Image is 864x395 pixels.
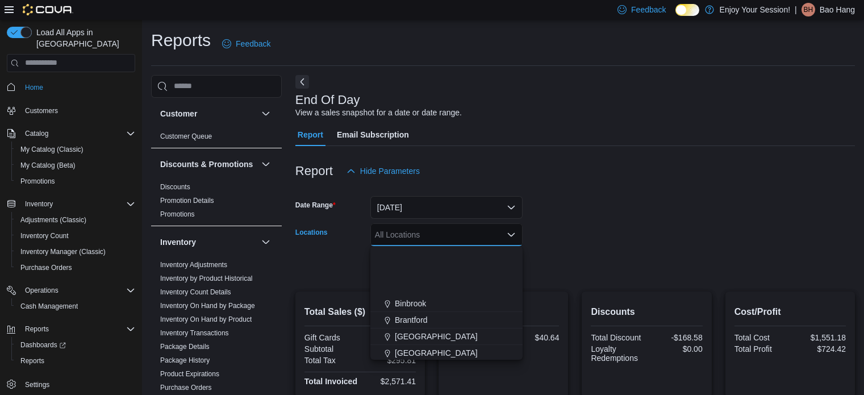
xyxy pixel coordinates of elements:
span: BH [803,3,813,16]
a: Package Details [160,343,210,351]
div: Subtotal [304,344,358,354]
a: Customers [20,104,62,118]
div: $295.81 [362,356,416,365]
button: Catalog [2,126,140,142]
p: | [795,3,797,16]
button: Hide Parameters [342,160,424,182]
a: Purchase Orders [160,384,212,392]
span: Promotions [20,177,55,186]
span: Feedback [236,38,270,49]
span: Promotions [160,210,195,219]
a: Dashboards [11,337,140,353]
span: Purchase Orders [20,263,72,272]
div: Total Profit [734,344,788,354]
div: $0.00 [649,344,703,354]
span: Email Subscription [337,123,409,146]
a: Product Expirations [160,370,219,378]
button: Home [2,79,140,95]
span: Dashboards [16,338,135,352]
span: Promotions [16,174,135,188]
span: Home [20,80,135,94]
span: Package History [160,356,210,365]
a: Reports [16,354,49,368]
a: Home [20,81,48,94]
a: Inventory Transactions [160,329,229,337]
a: Inventory Count Details [160,288,231,296]
button: Purchase Orders [11,260,140,276]
span: Settings [25,380,49,389]
button: Reports [20,322,53,336]
span: Discounts [160,182,190,192]
span: Hide Parameters [360,165,420,177]
a: Settings [20,378,54,392]
span: Inventory by Product Historical [160,274,253,283]
button: My Catalog (Classic) [11,142,140,157]
span: Promotion Details [160,196,214,205]
h3: Inventory [160,236,196,248]
button: Close list of options [507,230,516,239]
span: Load All Apps in [GEOGRAPHIC_DATA] [32,27,135,49]
div: $40.64 [506,333,559,342]
button: Inventory [160,236,257,248]
button: Cash Management [11,298,140,314]
span: Cash Management [16,300,135,313]
span: Customers [20,103,135,118]
strong: Total Invoiced [304,377,357,386]
span: Reports [20,322,135,336]
span: Inventory Transactions [160,329,229,338]
a: Cash Management [16,300,82,313]
div: Discounts & Promotions [151,180,282,226]
div: $724.42 [792,344,846,354]
p: Enjoy Your Session! [720,3,791,16]
button: Inventory [259,235,273,249]
span: Inventory [25,199,53,209]
span: Reports [20,356,44,365]
span: Inventory Count Details [160,288,231,297]
span: Operations [20,284,135,297]
div: Total Discount [591,333,644,342]
a: Inventory Count [16,229,73,243]
h3: Report [295,164,333,178]
button: Adjustments (Classic) [11,212,140,228]
span: Inventory Manager (Classic) [16,245,135,259]
span: Purchase Orders [160,383,212,392]
button: Customer [259,107,273,120]
span: Inventory Adjustments [160,260,227,269]
a: Customer Queue [160,132,212,140]
a: Promotions [160,210,195,218]
a: Inventory Adjustments [160,261,227,269]
button: Promotions [11,173,140,189]
button: Inventory Count [11,228,140,244]
h3: Customer [160,108,197,119]
button: Customers [2,102,140,119]
a: Inventory Manager (Classic) [16,245,110,259]
div: Gift Cards [304,333,358,342]
button: Inventory [20,197,57,211]
label: Date Range [295,201,336,210]
p: Bao Hang [820,3,855,16]
span: Reports [16,354,135,368]
input: Dark Mode [675,4,699,16]
span: Customers [25,106,58,115]
label: Locations [295,228,328,237]
a: My Catalog (Beta) [16,159,80,172]
h3: Discounts & Promotions [160,159,253,170]
div: $1,551.18 [792,333,846,342]
span: Report [298,123,323,146]
span: Cash Management [20,302,78,311]
span: Dashboards [20,340,66,350]
button: Discounts & Promotions [259,157,273,171]
a: Inventory by Product Historical [160,275,253,282]
span: Inventory [20,197,135,211]
div: View a sales snapshot for a date or date range. [295,107,462,119]
span: Adjustments (Classic) [16,213,135,227]
div: $2,571.41 [362,377,416,386]
button: Reports [2,321,140,337]
button: [DATE] [370,196,523,219]
a: Dashboards [16,338,70,352]
span: Inventory Count [20,231,69,240]
span: Inventory Manager (Classic) [20,247,106,256]
span: Inventory On Hand by Package [160,301,255,310]
a: Inventory On Hand by Product [160,315,252,323]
